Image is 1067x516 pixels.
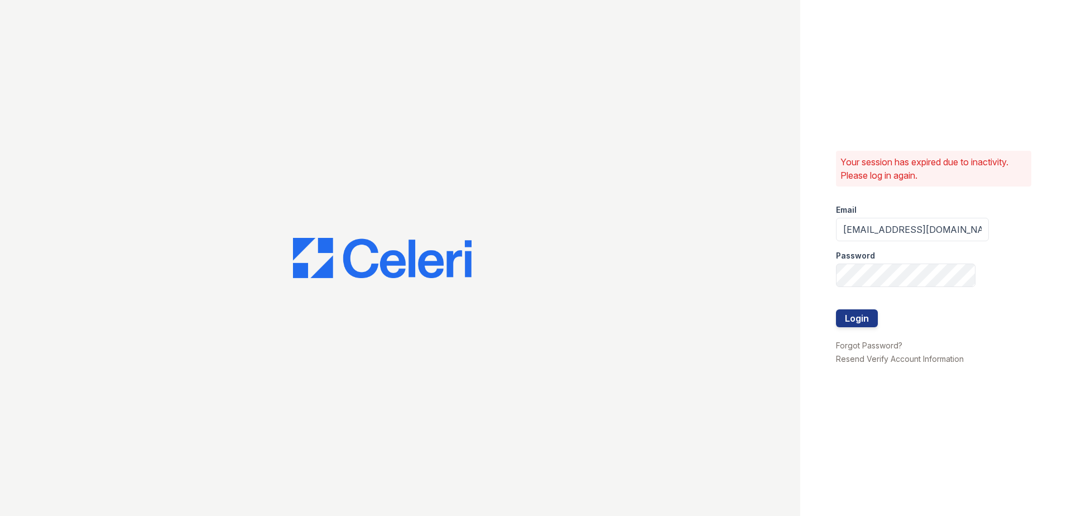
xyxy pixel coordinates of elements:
[836,309,878,327] button: Login
[293,238,472,278] img: CE_Logo_Blue-a8612792a0a2168367f1c8372b55b34899dd931a85d93a1a3d3e32e68fde9ad4.png
[836,250,875,261] label: Password
[836,354,964,364] a: Resend Verify Account Information
[840,155,1027,182] p: Your session has expired due to inactivity. Please log in again.
[836,204,857,216] label: Email
[836,341,902,350] a: Forgot Password?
